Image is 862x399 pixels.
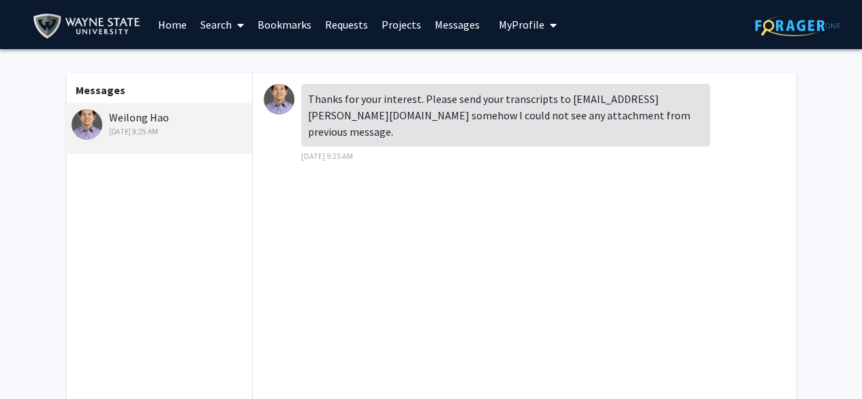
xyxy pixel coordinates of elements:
div: Thanks for your interest. Please send your transcripts to [EMAIL_ADDRESS][PERSON_NAME][DOMAIN_NAM... [301,84,710,147]
img: Weilong Hao [72,109,102,140]
img: ForagerOne Logo [755,15,840,36]
img: Weilong Hao [264,84,294,115]
span: My Profile [499,18,544,31]
a: Projects [375,1,428,48]
a: Home [151,1,194,48]
b: Messages [76,83,125,97]
a: Bookmarks [251,1,318,48]
a: Messages [428,1,487,48]
span: [DATE] 9:25 AM [301,151,353,161]
a: Search [194,1,251,48]
a: Requests [318,1,375,48]
div: Weilong Hao [72,109,249,138]
iframe: Chat [10,338,58,389]
img: Wayne State University Logo [33,11,147,42]
div: [DATE] 9:25 AM [72,125,249,138]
